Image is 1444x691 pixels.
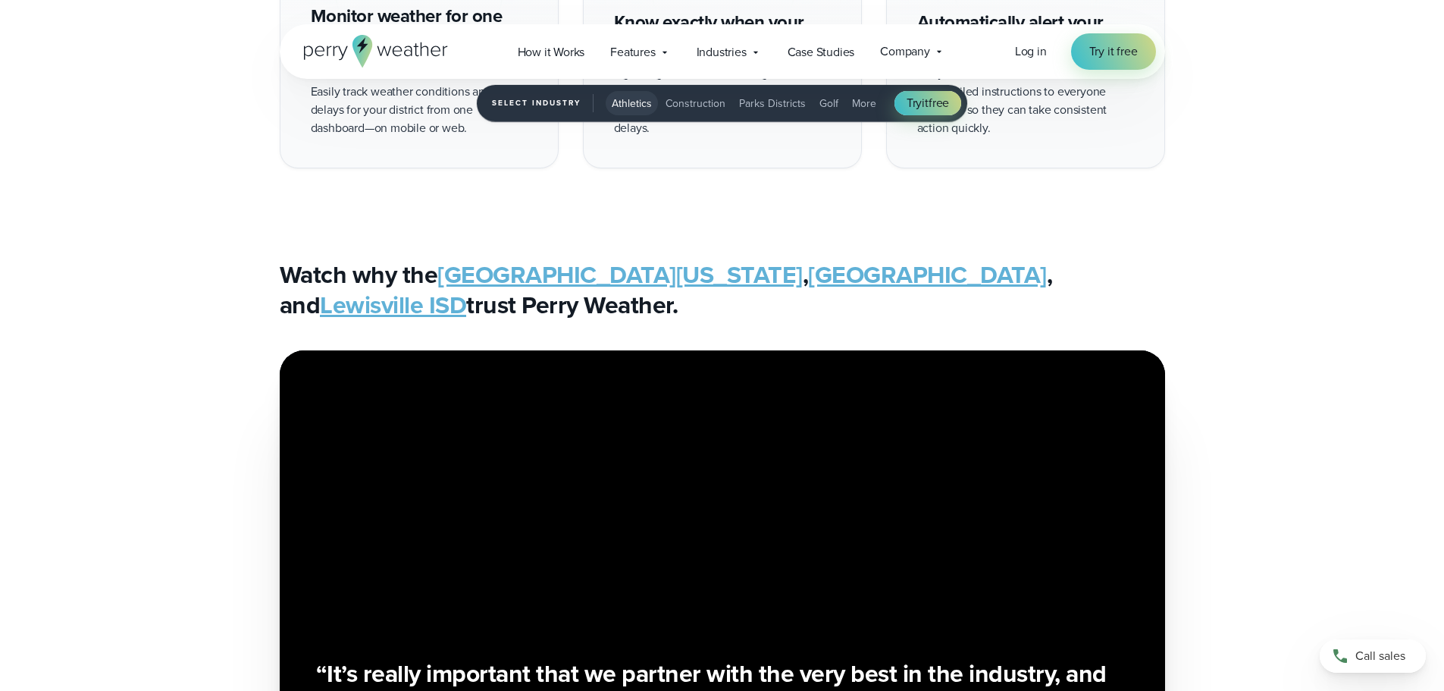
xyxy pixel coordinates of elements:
button: Parks Districts [733,91,812,115]
span: Industries [697,43,747,61]
span: Construction [666,96,725,112]
span: Parks Districts [739,96,806,112]
a: Case Studies [775,36,868,68]
span: Log in [1015,42,1047,60]
a: Log in [1015,42,1047,61]
span: Try it free [1089,42,1138,61]
span: Golf [819,96,838,112]
span: Athletics [612,96,652,112]
a: [GEOGRAPHIC_DATA] [808,256,1047,293]
button: More [846,91,882,115]
span: it [922,94,929,112]
h3: Watch why the , , and trust Perry Weather. [280,259,1165,320]
button: Athletics [606,91,658,115]
button: Golf [813,91,844,115]
a: [GEOGRAPHIC_DATA][US_STATE] [437,256,803,293]
a: How it Works [505,36,598,68]
span: More [852,96,876,112]
a: Lewisville ISD [320,287,466,323]
span: Features [610,43,655,61]
span: Company [880,42,930,61]
a: Tryitfree [894,91,961,115]
span: Try free [907,94,949,112]
span: Call sales [1355,647,1405,665]
a: Try it free [1071,33,1156,70]
span: How it Works [518,43,585,61]
span: Case Studies [788,43,855,61]
button: Construction [659,91,731,115]
span: Select Industry [492,94,594,112]
a: Call sales [1320,639,1426,673]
